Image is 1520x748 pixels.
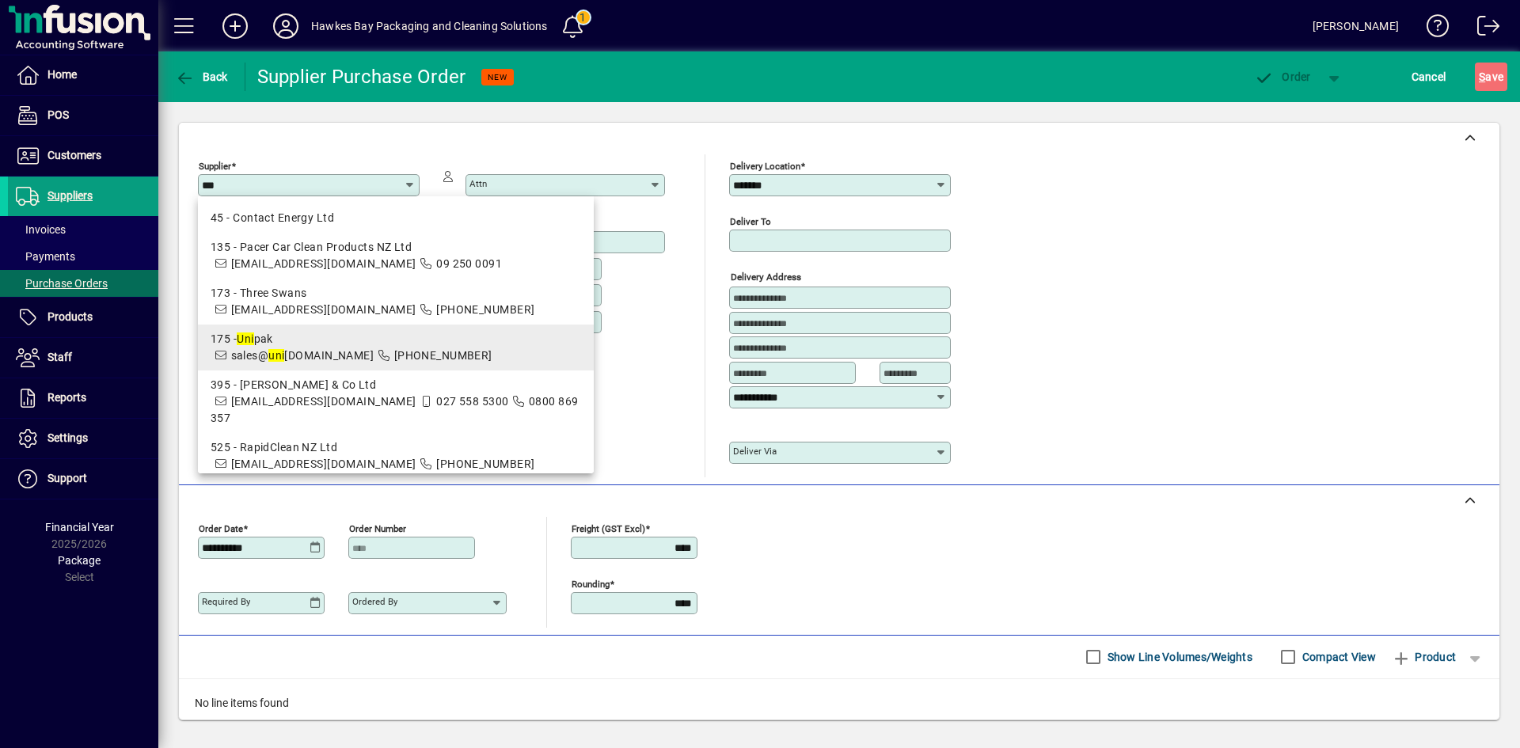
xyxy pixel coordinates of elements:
[1313,13,1399,39] div: [PERSON_NAME]
[1479,64,1503,89] span: ave
[1479,70,1485,83] span: S
[199,522,243,533] mat-label: Order date
[211,439,581,456] div: 525 - RapidClean NZ Ltd
[733,446,777,457] mat-label: Deliver via
[47,351,72,363] span: Staff
[198,279,594,325] mat-option: 173 - Three Swans
[237,332,253,345] em: Uni
[8,243,158,270] a: Payments
[158,63,245,91] app-page-header-button: Back
[198,203,594,233] mat-option: 45 - Contact Energy Ltd
[47,149,101,161] span: Customers
[211,285,581,302] div: 173 - Three Swans
[1299,649,1376,665] label: Compact View
[198,433,594,479] mat-option: 525 - RapidClean NZ Ltd
[436,395,508,408] span: 027 558 5300
[211,239,581,256] div: 135 - Pacer Car Clean Products NZ Ltd
[469,178,487,189] mat-label: Attn
[730,161,800,172] mat-label: Delivery Location
[231,257,416,270] span: [EMAIL_ADDRESS][DOMAIN_NAME]
[260,12,311,40] button: Profile
[198,233,594,279] mat-option: 135 - Pacer Car Clean Products NZ Ltd
[1412,64,1446,89] span: Cancel
[1247,63,1319,91] button: Order
[8,459,158,499] a: Support
[175,70,228,83] span: Back
[47,391,86,404] span: Reports
[8,55,158,95] a: Home
[171,63,232,91] button: Back
[16,250,75,263] span: Payments
[436,303,534,316] span: [PHONE_NUMBER]
[211,331,581,347] div: 175 - pak
[16,223,66,236] span: Invoices
[8,298,158,337] a: Products
[8,96,158,135] a: POS
[211,377,581,393] div: 395 - [PERSON_NAME] & Co Ltd
[730,216,771,227] mat-label: Deliver To
[231,349,374,362] span: sales@ [DOMAIN_NAME]
[47,431,88,444] span: Settings
[231,395,416,408] span: [EMAIL_ADDRESS][DOMAIN_NAME]
[47,472,87,484] span: Support
[352,596,397,607] mat-label: Ordered by
[8,270,158,297] a: Purchase Orders
[257,64,466,89] div: Supplier Purchase Order
[572,578,610,589] mat-label: Rounding
[231,458,416,470] span: [EMAIL_ADDRESS][DOMAIN_NAME]
[488,72,507,82] span: NEW
[1408,63,1450,91] button: Cancel
[311,13,548,39] div: Hawkes Bay Packaging and Cleaning Solutions
[1475,63,1507,91] button: Save
[47,108,69,121] span: POS
[47,310,93,323] span: Products
[210,12,260,40] button: Add
[45,521,114,533] span: Financial Year
[198,370,594,433] mat-option: 395 - DC Rosser & Co Ltd
[8,216,158,243] a: Invoices
[8,378,158,418] a: Reports
[1465,3,1500,55] a: Logout
[1104,649,1252,665] label: Show Line Volumes/Weights
[47,189,93,202] span: Suppliers
[8,419,158,458] a: Settings
[58,554,101,567] span: Package
[436,257,502,270] span: 09 250 0091
[268,349,284,362] em: uni
[572,522,645,533] mat-label: Freight (GST excl)
[47,68,77,81] span: Home
[199,161,231,172] mat-label: Supplier
[1415,3,1450,55] a: Knowledge Base
[179,679,1499,727] div: No line items found
[231,303,416,316] span: [EMAIL_ADDRESS][DOMAIN_NAME]
[394,349,492,362] span: [PHONE_NUMBER]
[202,596,250,607] mat-label: Required by
[1255,70,1311,83] span: Order
[349,522,406,533] mat-label: Order number
[198,325,594,370] mat-option: 175 - Unipak
[436,458,534,470] span: [PHONE_NUMBER]
[211,210,581,226] div: 45 - Contact Energy Ltd
[8,338,158,378] a: Staff
[8,136,158,176] a: Customers
[16,277,108,290] span: Purchase Orders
